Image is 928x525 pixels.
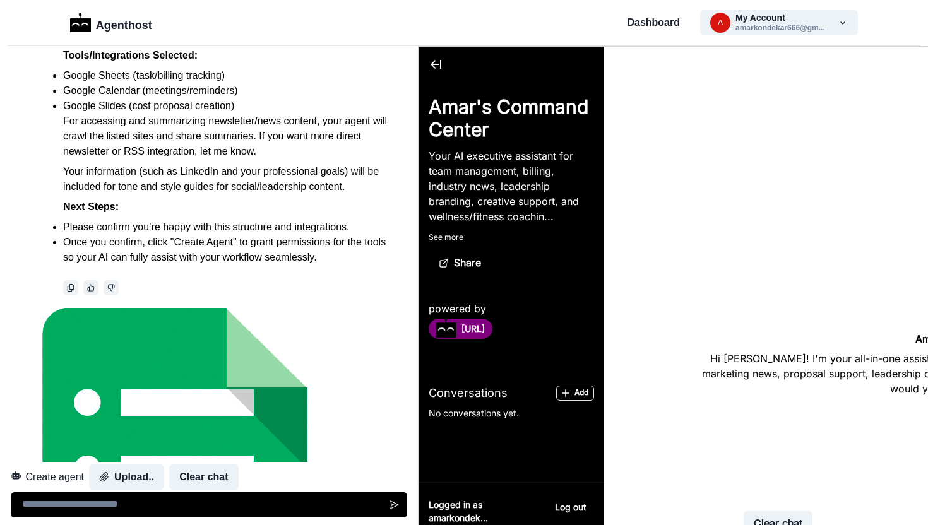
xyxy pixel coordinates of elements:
[10,272,74,292] button: [URL]
[10,204,73,229] button: Share
[764,492,789,517] button: Send message
[63,235,395,265] li: Once you confirm, click "Create Agent" to grant permissions for the tools so your AI can fully as...
[70,13,91,32] img: Logo
[63,201,119,212] strong: Next Steps:
[627,15,680,30] a: Dashboard
[63,50,198,61] strong: Tools/Integrations Selected:
[497,286,617,298] h2: Amar's Command Center
[10,254,175,269] p: powered by
[129,451,175,471] button: Log out
[63,164,395,194] p: Your information (such as LinkedIn and your professional goals) will be included for tone and sty...
[382,492,407,517] button: Send message
[700,10,858,35] button: amarkondekar666@gmail.comMy Accountamarkondekar666@gm...
[11,464,85,490] button: Create agent
[10,185,175,196] p: See more
[89,464,164,490] button: Upload..
[83,280,98,295] button: thumbs_up
[10,504,31,515] a: terms
[104,280,119,295] button: thumbs_down
[10,49,175,94] h2: Amar's Command Center
[325,464,394,490] button: Clear chat
[63,114,395,159] p: For accessing and summarizing newsletter/news content, your agent will crawl the listed sites and...
[63,98,395,114] li: Google Slides (cost proposal creation)
[70,12,152,34] a: LogoAgenthost
[283,304,831,350] p: Hi [PERSON_NAME]! I'm your all-in-one assistant—ready to help with team tracking, billing, meetin...
[36,504,86,515] a: privacy policy
[96,12,152,34] p: Agenthost
[10,102,175,177] p: Your AI executive assistant for team management, billing, industry news, leadership branding, cre...
[138,339,175,354] button: Add
[63,220,395,235] li: Please confirm you’re happy with this structure and integrations.
[10,254,175,286] a: powered byAgenthost[URL]
[10,451,124,478] p: Logged in as amarkondek...
[10,360,175,373] p: No conversations yet.
[169,464,238,490] button: Clear chat
[63,68,395,83] li: Google Sheets (task/billing tracking)
[63,83,395,98] li: Google Calendar (meetings/reminders)
[18,271,38,291] img: Agenthost
[532,226,582,276] img: Amar's Command Center logo
[63,280,78,295] button: Copy
[10,338,89,355] p: Conversations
